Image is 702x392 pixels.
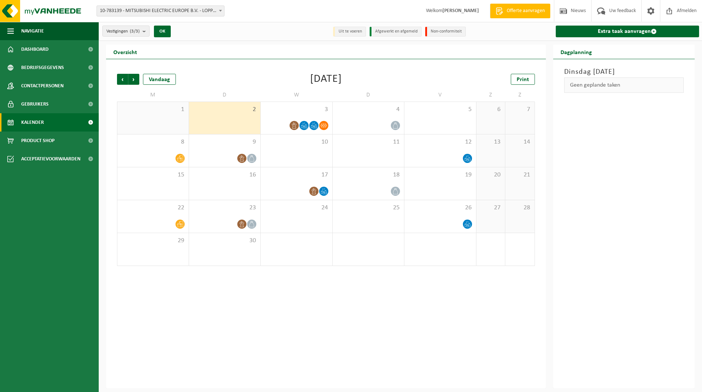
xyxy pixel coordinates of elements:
[564,66,684,77] h3: Dinsdag [DATE]
[154,26,171,37] button: OK
[102,26,150,37] button: Vestigingen(3/3)
[509,204,531,212] span: 28
[121,106,185,114] span: 1
[336,204,401,212] span: 25
[442,8,479,14] strong: [PERSON_NAME]
[21,95,49,113] span: Gebruikers
[408,106,472,114] span: 5
[21,113,44,132] span: Kalender
[480,138,502,146] span: 13
[193,106,257,114] span: 2
[106,45,144,59] h2: Overzicht
[404,88,476,102] td: V
[553,45,599,59] h2: Dagplanning
[336,171,401,179] span: 18
[117,74,128,85] span: Vorige
[193,237,257,245] span: 30
[509,171,531,179] span: 21
[261,88,333,102] td: W
[121,171,185,179] span: 15
[106,26,140,37] span: Vestigingen
[97,5,224,16] span: 10-783139 - MITSUBISHI ELECTRIC EUROPE B.V. - LOPPEM
[480,171,502,179] span: 20
[264,171,329,179] span: 17
[128,74,139,85] span: Volgende
[21,40,49,58] span: Dashboard
[121,237,185,245] span: 29
[333,88,405,102] td: D
[370,27,422,37] li: Afgewerkt en afgemeld
[121,204,185,212] span: 22
[193,204,257,212] span: 23
[143,74,176,85] div: Vandaag
[564,77,684,93] div: Geen geplande taken
[505,7,547,15] span: Offerte aanvragen
[130,29,140,34] count: (3/3)
[189,88,261,102] td: D
[117,88,189,102] td: M
[193,171,257,179] span: 16
[476,88,506,102] td: Z
[408,204,472,212] span: 26
[408,171,472,179] span: 19
[121,138,185,146] span: 8
[517,77,529,83] span: Print
[97,6,224,16] span: 10-783139 - MITSUBISHI ELECTRIC EUROPE B.V. - LOPPEM
[480,106,502,114] span: 6
[509,106,531,114] span: 7
[193,138,257,146] span: 9
[21,22,44,40] span: Navigatie
[336,106,401,114] span: 4
[264,204,329,212] span: 24
[408,138,472,146] span: 12
[21,58,64,77] span: Bedrijfsgegevens
[21,150,80,168] span: Acceptatievoorwaarden
[264,106,329,114] span: 3
[511,74,535,85] a: Print
[505,88,535,102] td: Z
[264,138,329,146] span: 10
[425,27,466,37] li: Non-conformiteit
[556,26,699,37] a: Extra taak aanvragen
[21,132,54,150] span: Product Shop
[310,74,342,85] div: [DATE]
[21,77,64,95] span: Contactpersonen
[490,4,550,18] a: Offerte aanvragen
[480,204,502,212] span: 27
[333,27,366,37] li: Uit te voeren
[509,138,531,146] span: 14
[336,138,401,146] span: 11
